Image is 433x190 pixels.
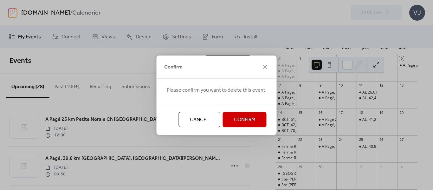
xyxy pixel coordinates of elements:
span: Confirm [164,63,183,71]
button: Confirm [223,112,267,127]
span: Please confirm you want to delete this event. [167,87,267,94]
span: Confirm [234,116,255,124]
span: Cancel [190,116,209,124]
button: Cancel [179,112,220,127]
